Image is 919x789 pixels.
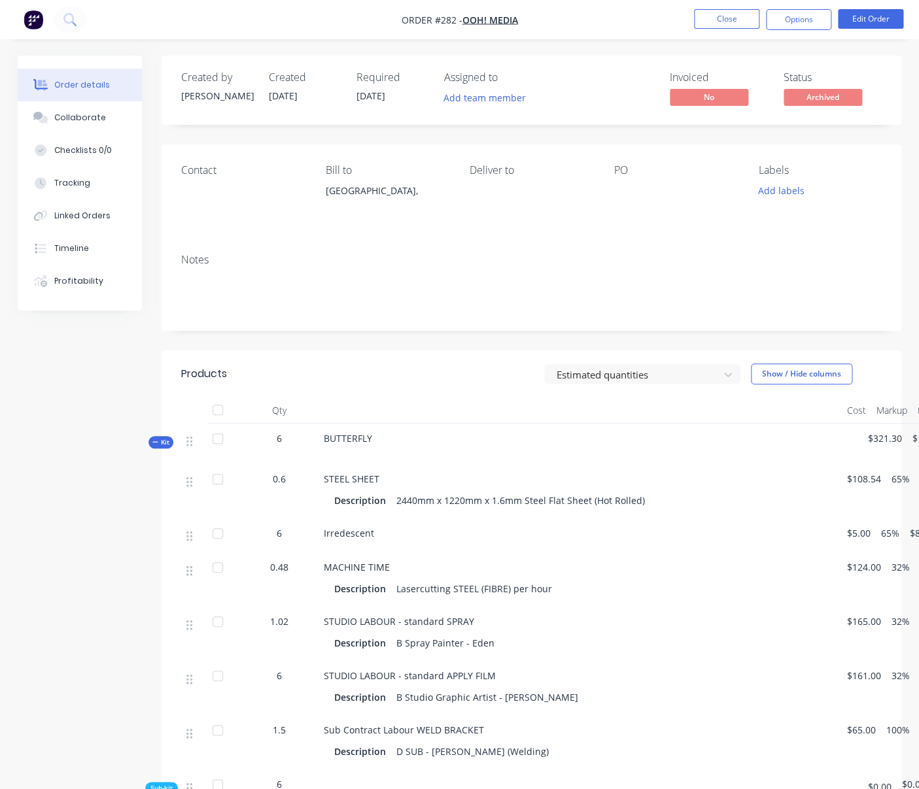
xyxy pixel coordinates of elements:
[356,90,385,102] span: [DATE]
[881,526,899,540] span: 65%
[326,182,449,200] div: [GEOGRAPHIC_DATA],
[334,491,391,510] div: Description
[324,473,379,485] span: STEEL SHEET
[324,669,496,682] span: STUDIO LABOUR - standard APPLY FILM
[181,254,882,266] div: Notes
[871,397,912,424] div: Markup
[269,71,341,84] div: Created
[847,614,881,628] span: $165.00
[614,164,738,176] div: PO
[18,199,142,232] button: Linked Orders
[18,134,142,167] button: Checklists 0/0
[334,579,391,598] div: Description
[391,688,583,707] div: B Studio Graphic Artist - [PERSON_NAME]
[277,526,282,540] span: 6
[326,182,449,224] div: [GEOGRAPHIC_DATA],
[324,527,374,539] span: Irredescent
[273,472,286,486] span: 0.6
[18,101,142,134] button: Collaborate
[54,79,110,91] div: Order details
[402,14,462,26] span: Order #282 -
[892,560,910,574] span: 32%
[886,723,910,737] span: 100%
[847,472,881,486] span: $108.54
[892,614,910,628] span: 32%
[326,164,449,176] div: Bill to
[868,431,902,445] span: $321.30
[18,265,142,297] button: Profitability
[54,243,89,254] div: Timeline
[847,560,881,574] span: $124.00
[784,89,862,105] span: Archived
[462,14,518,26] a: oOh! Media
[324,615,474,628] span: STUDIO LABOUR - standard SPRAY
[751,182,811,199] button: Add labels
[847,723,876,737] span: $65.00
[181,89,253,103] div: [PERSON_NAME]
[54,177,90,189] div: Tracking
[181,164,305,176] div: Contact
[892,472,910,486] span: 65%
[444,71,575,84] div: Assigned to
[270,614,288,628] span: 1.02
[751,363,852,384] button: Show / Hide columns
[758,164,882,176] div: Labels
[391,579,557,598] div: Lasercutting STEEL (FIBRE) per hour
[277,669,282,682] span: 6
[391,742,554,761] div: D SUB - [PERSON_NAME] (Welding)
[694,9,759,29] button: Close
[324,561,390,573] span: MACHINE TIME
[670,89,748,105] span: No
[784,71,882,84] div: Status
[470,164,593,176] div: Deliver to
[54,144,112,156] div: Checklists 0/0
[181,366,227,382] div: Products
[54,112,106,124] div: Collaborate
[391,633,500,652] div: B Spray Painter - Eden
[324,724,484,736] span: Sub Contract Labour WELD BRACKET
[18,232,142,265] button: Timeline
[334,633,391,652] div: Description
[334,688,391,707] div: Description
[766,9,831,30] button: Options
[842,397,871,424] div: Cost
[152,437,169,447] span: Kit
[181,71,253,84] div: Created by
[148,436,173,448] button: Kit
[240,397,319,424] div: Qty
[847,669,881,682] span: $161.00
[54,275,103,287] div: Profitability
[18,69,142,101] button: Order details
[334,742,391,761] div: Description
[444,89,533,107] button: Add team member
[437,89,533,107] button: Add team member
[847,526,871,540] span: $5.00
[269,90,298,102] span: [DATE]
[270,560,288,574] span: 0.48
[670,71,768,84] div: Invoiced
[54,210,111,222] div: Linked Orders
[356,71,428,84] div: Required
[273,723,286,737] span: 1.5
[24,10,43,29] img: Factory
[324,432,372,445] span: BUTTERFLY
[892,669,910,682] span: 32%
[391,491,650,510] div: 2440mm x 1220mm x 1.6mm Steel Flat Sheet (Hot Rolled)
[18,167,142,199] button: Tracking
[838,9,903,29] button: Edit Order
[277,431,282,445] span: 6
